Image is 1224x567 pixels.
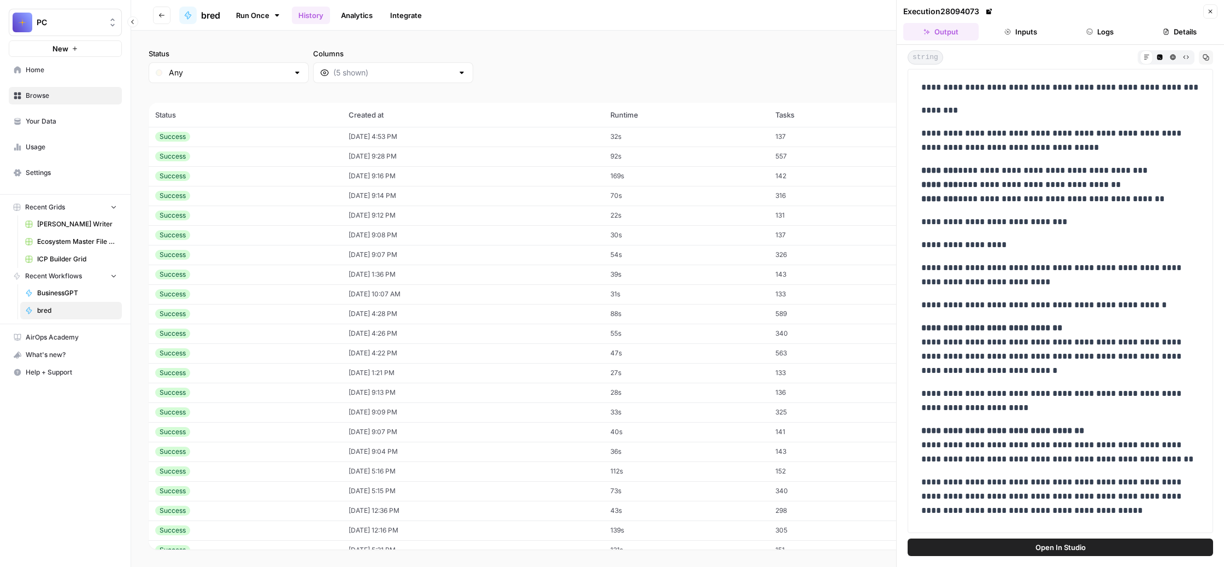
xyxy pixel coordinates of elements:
button: What's new? [9,346,122,364]
td: 32s [604,127,769,147]
td: 139s [604,521,769,540]
td: 88s [604,304,769,324]
td: 133 [769,363,898,383]
td: [DATE] 9:07 PM [342,422,604,442]
span: bred [37,306,117,315]
td: 92s [604,147,769,166]
div: Execution 28094073 [903,6,994,17]
td: 131 [769,206,898,225]
div: Success [155,191,190,201]
a: ICP Builder Grid [20,250,122,268]
a: History [292,7,330,24]
th: Created at [342,103,604,127]
td: 43s [604,501,769,521]
span: bred [201,9,220,22]
button: Recent Workflows [9,268,122,284]
td: 316 [769,186,898,206]
th: Runtime [604,103,769,127]
div: Success [155,151,190,161]
td: 141 [769,422,898,442]
td: 22s [604,206,769,225]
span: PC [37,17,103,28]
td: [DATE] 12:16 PM [342,521,604,540]
td: [DATE] 4:26 PM [342,324,604,343]
td: [DATE] 5:16 PM [342,461,604,481]
label: Columns [313,48,473,59]
div: Success [155,132,190,142]
div: Success [155,388,190,398]
td: [DATE] 9:13 PM [342,383,604,402]
td: 340 [769,481,898,501]
button: Recent Grids [9,199,122,215]
td: 298 [769,501,898,521]
div: What's new? [9,347,121,363]
a: Browse [9,87,122,104]
input: Any [169,67,289,78]
td: 27s [604,363,769,383]
a: Settings [9,164,122,182]
span: Recent Grids [25,202,65,212]
div: Success [155,368,190,378]
td: [DATE] 9:16 PM [342,166,604,186]
span: ICP Builder Grid [37,254,117,264]
td: 39s [604,265,769,284]
td: 121s [604,540,769,560]
td: 36s [604,442,769,461]
td: 589 [769,304,898,324]
td: [DATE] 1:36 PM [342,265,604,284]
span: [PERSON_NAME] Writer [37,219,117,229]
button: Help + Support [9,364,122,381]
td: 133 [769,284,898,304]
div: Success [155,329,190,338]
td: 325 [769,402,898,422]
td: 143 [769,442,898,461]
span: Help + Support [26,367,117,377]
a: Home [9,61,122,79]
div: Success [155,486,190,496]
th: Status [149,103,342,127]
span: AirOps Academy [26,332,117,342]
td: 142 [769,166,898,186]
a: Your Data [9,113,122,130]
td: [DATE] 9:28 PM [342,147,604,166]
th: Tasks [769,103,898,127]
td: 30s [604,225,769,245]
td: 28s [604,383,769,402]
div: Success [155,447,190,457]
td: [DATE] 9:14 PM [342,186,604,206]
td: 137 [769,127,898,147]
td: 563 [769,343,898,363]
td: [DATE] 9:09 PM [342,402,604,422]
td: [DATE] 4:22 PM [342,343,604,363]
a: Ecosystem Master File - SaaS.csv [20,233,122,250]
a: Analytics [334,7,379,24]
span: Settings [26,168,117,178]
td: [DATE] 1:21 PM [342,363,604,383]
td: [DATE] 5:21 PM [342,540,604,560]
a: bred [20,302,122,319]
td: [DATE] 4:28 PM [342,304,604,324]
div: Success [155,309,190,319]
td: 326 [769,245,898,265]
span: Open In Studio [1035,542,1086,553]
span: BusinessGPT [37,288,117,298]
a: bred [179,7,220,24]
td: 40s [604,422,769,442]
div: Success [155,348,190,358]
a: Usage [9,138,122,156]
td: 54s [604,245,769,265]
td: 136 [769,383,898,402]
span: Recent Workflows [25,271,82,281]
td: [DATE] 4:53 PM [342,127,604,147]
td: [DATE] 12:36 PM [342,501,604,521]
td: 152 [769,461,898,481]
a: Run Once [229,6,287,25]
button: Inputs [983,23,1058,40]
td: [DATE] 9:12 PM [342,206,604,225]
a: AirOps Academy [9,329,122,346]
a: [PERSON_NAME] Writer [20,215,122,233]
button: Logs [1063,23,1138,40]
div: Success [155,427,190,437]
div: Success [155,545,190,555]
div: Success [155,407,190,417]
